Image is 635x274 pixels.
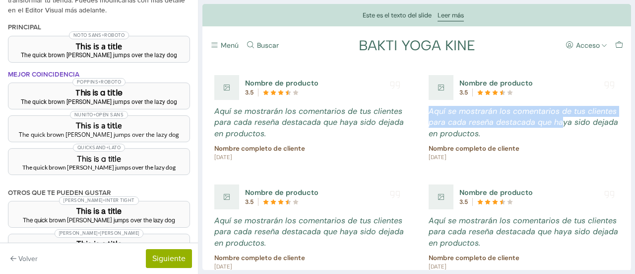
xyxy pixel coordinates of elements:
[8,234,190,267] button: [PERSON_NAME]+[PERSON_NAME]This is a titleThe quick brown [PERSON_NAME] jumps over the lazy dog
[226,141,417,148] div: Nombre completo de cliente
[235,6,261,17] a: Leer más
[12,251,202,257] div: Nombre completo de cliente
[16,42,182,50] h3: This is a title
[8,23,41,31] h4: Principal
[16,165,182,171] div: The quick brown [PERSON_NAME] jumps over the lazy dog
[361,34,407,49] button: Acceso
[16,132,182,138] div: The quick brown [PERSON_NAME] jumps over the lazy dog
[43,86,51,91] span: 3.5
[257,86,265,91] span: 3.5
[41,34,78,49] button: Buscar
[257,195,265,201] span: 3.5
[43,75,116,85] a: Nombre de producto
[8,115,190,142] button: Nunito+Open SansThis is a titleThe quick brown [PERSON_NAME] jumps over the lazy dog
[8,189,190,197] h4: Otros que te pueden gustar
[16,155,182,163] h3: This is a title
[12,102,202,135] div: Aquí se mostrarán los comentarios de tus clientes para cada reseña destacada que haya sido dejada...
[43,195,51,201] span: 3.5
[12,211,202,245] div: Aquí se mostrarán los comentarios de tus clientes para cada reseña destacada que haya sido dejada...
[16,217,182,223] div: The quick brown [PERSON_NAME] jumps over the lazy dog
[59,196,138,204] span: [PERSON_NAME] + Inter Tight
[16,207,182,215] h3: This is a title
[70,111,128,119] span: Nunito + Open Sans
[12,151,202,157] div: [DATE]
[226,260,417,266] div: [DATE]
[16,240,182,248] h3: This is a title
[8,201,190,228] button: [PERSON_NAME]+Inter TightThis is a titleThe quick brown [PERSON_NAME] jumps over the lazy dog
[411,34,423,49] button: Carro
[146,249,192,268] button: Siguiente
[8,148,190,175] button: Quicksand+LatoThis is a titleThe quick brown [PERSON_NAME] jumps over the lazy dog
[18,38,36,45] div: Menú
[72,78,126,86] span: Poppins + Roboto
[16,89,182,97] h3: This is a title
[12,260,202,266] div: [DATE]
[16,52,182,58] div: The quick brown [PERSON_NAME] jumps over the lazy dog
[226,151,417,157] div: [DATE]
[55,229,144,237] span: [PERSON_NAME] + [PERSON_NAME]
[16,99,182,105] div: The quick brown [PERSON_NAME] jumps over the lazy dog
[43,184,116,194] a: Nombre de producto
[160,7,229,15] div: Este es el texto del slide
[8,83,190,109] button: Poppins+RobotoThis is a titleThe quick brown [PERSON_NAME] jumps over the lazy dog
[16,122,182,130] h3: This is a title
[226,211,417,245] div: Aquí se mostrarán los comentarios de tus clientes para cada reseña destacada que haya sido dejada...
[12,141,202,148] div: Nombre completo de cliente
[374,38,397,45] div: Acceso
[226,102,417,135] div: Aquí se mostrarán los comentarios de tus clientes para cada reseña destacada que haya sido dejada...
[8,36,190,63] button: Noto Sans+RobotoThis is a titleThe quick brown [PERSON_NAME] jumps over the lazy dog
[6,251,42,267] button: Volver
[69,31,129,39] span: Noto Sans + Roboto
[226,251,417,257] div: Nombre completo de cliente
[156,34,273,48] a: BAKTI YOGA KINE
[6,34,38,49] button: Menú
[8,71,79,79] h4: Mejor coincidencia
[257,75,330,85] a: Nombre de producto
[55,38,76,45] div: Buscar
[257,184,330,194] a: Nombre de producto
[73,144,126,152] span: Quicksand + Lato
